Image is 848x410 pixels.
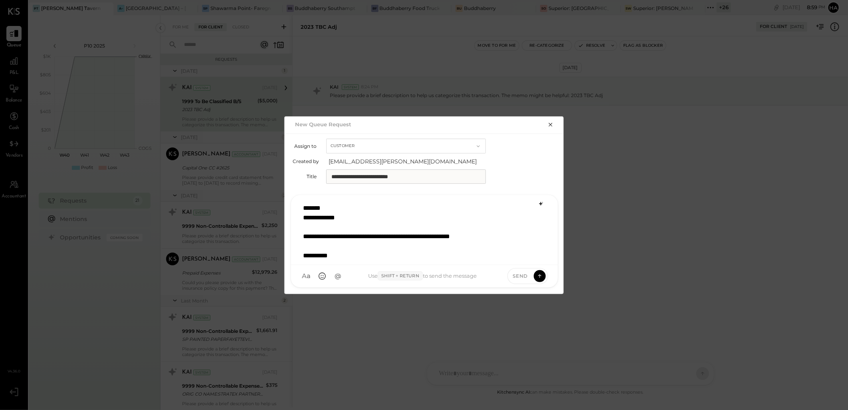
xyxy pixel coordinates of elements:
[299,269,313,283] button: Aa
[295,121,351,127] h2: New Queue Request
[331,269,345,283] button: @
[378,271,423,281] span: Shift + Return
[326,139,486,153] button: Customer
[513,273,528,279] span: Send
[345,271,499,281] div: Use to send the message
[293,143,317,149] label: Assign to
[307,272,311,280] span: a
[335,272,342,280] span: @
[293,158,319,164] label: Created by
[293,173,317,179] label: Title
[329,157,488,165] span: [EMAIL_ADDRESS][PERSON_NAME][DOMAIN_NAME]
